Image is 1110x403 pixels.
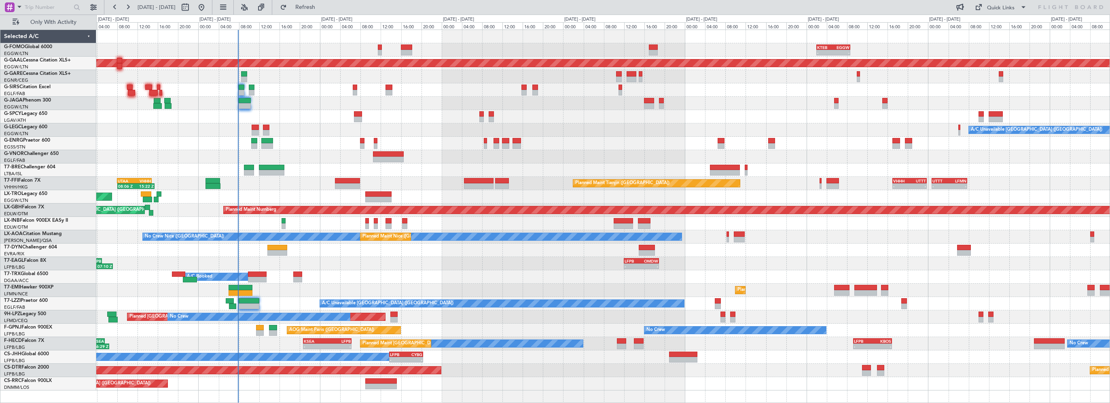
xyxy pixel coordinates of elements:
[134,178,151,183] div: VHHH
[4,71,23,76] span: G-GARE
[4,205,22,210] span: LX-GBH
[686,16,717,23] div: [DATE] - [DATE]
[304,344,327,349] div: -
[401,22,422,30] div: 16:00
[259,22,280,30] div: 12:00
[1070,22,1090,30] div: 04:00
[4,291,28,297] a: LFMN/NCE
[4,358,25,364] a: LFPB/LBG
[4,191,21,196] span: LX-TRO
[746,22,766,30] div: 12:00
[4,285,53,290] a: T7-EMIHawker 900XP
[854,339,873,344] div: LFPB
[4,231,23,236] span: LX-AOA
[118,178,134,183] div: UTAA
[4,85,19,89] span: G-SIRS
[4,165,55,170] a: T7-BREChallenger 604
[604,22,624,30] div: 08:00
[4,384,29,390] a: DNMM/LOS
[239,22,259,30] div: 08:00
[575,177,669,189] div: Planned Maint Tianjin ([GEOGRAPHIC_DATA])
[327,344,351,349] div: -
[136,184,154,189] div: 15:22 Z
[4,378,21,383] span: CS-RRC
[786,22,807,30] div: 20:00
[4,51,28,57] a: EGGW/LTN
[502,22,523,30] div: 12:00
[766,22,786,30] div: 16:00
[138,22,158,30] div: 12:00
[4,224,28,230] a: EDLW/DTM
[625,259,642,263] div: LFPB
[187,271,212,283] div: A/C Booked
[909,178,926,183] div: UTTT
[145,231,224,243] div: No Crew Nice ([GEOGRAPHIC_DATA])
[289,324,374,336] div: AOG Maint Paris ([GEOGRAPHIC_DATA])
[4,352,49,356] a: CS-JHHGlobal 6000
[523,22,543,30] div: 16:00
[117,22,138,30] div: 08:00
[4,77,28,83] a: EGNR/CEG
[98,16,129,23] div: [DATE] - [DATE]
[362,231,453,243] div: Planned Maint Nice ([GEOGRAPHIC_DATA])
[4,157,25,163] a: EGLF/FAB
[406,357,422,362] div: -
[909,184,926,189] div: -
[4,58,71,63] a: G-GAALCessna Citation XLS+
[4,184,28,190] a: VHHH/HKG
[4,325,52,330] a: F-GPNJFalcon 900EX
[4,218,20,223] span: LX-INB
[4,245,22,250] span: T7-DYN
[170,311,189,323] div: No Crew
[4,45,25,49] span: G-FOMO
[808,16,839,23] div: [DATE] - [DATE]
[4,211,28,217] a: EDLW/DTM
[4,365,49,370] a: CS-DTRFalcon 2000
[1030,22,1050,30] div: 20:00
[4,365,21,370] span: CS-DTR
[4,58,23,63] span: G-GAAL
[4,318,28,324] a: LFMD/CEQ
[4,338,44,343] a: F-HECDFalcon 7X
[646,324,665,336] div: No Crew
[4,125,47,129] a: G-LEGCLegacy 600
[827,22,847,30] div: 04:00
[21,19,85,25] span: Only With Activity
[4,138,23,143] span: G-ENRG
[321,16,352,23] div: [DATE] - [DATE]
[327,339,351,344] div: LFPB
[929,16,960,23] div: [DATE] - [DATE]
[4,64,28,70] a: EGGW/LTN
[390,357,406,362] div: -
[833,50,849,55] div: -
[987,4,1015,12] div: Quick Links
[817,45,833,50] div: KTEB
[4,131,28,137] a: EGGW/LTN
[893,178,910,183] div: VHHH
[4,231,62,236] a: LX-AOACitation Mustang
[482,22,502,30] div: 08:00
[543,22,563,30] div: 20:00
[118,184,136,189] div: 08:06 Z
[4,258,46,263] a: T7-EAGLFalcon 8X
[85,259,101,263] div: LFPB
[4,304,25,310] a: EGLF/FAB
[888,22,908,30] div: 16:00
[563,22,583,30] div: 00:00
[873,344,891,349] div: -
[665,22,685,30] div: 20:00
[1070,337,1088,350] div: No Crew
[989,22,1009,30] div: 12:00
[226,204,276,216] div: Planned Maint Nurnberg
[932,178,949,183] div: UTTT
[276,1,325,14] button: Refresh
[1009,22,1030,30] div: 16:00
[4,117,26,123] a: LGAV/ATH
[4,178,40,183] a: T7-FFIFalcon 7X
[304,339,327,344] div: KSEA
[300,22,320,30] div: 20:00
[4,245,57,250] a: T7-DYNChallenger 604
[158,22,178,30] div: 16:00
[705,22,725,30] div: 04:00
[4,197,28,204] a: EGGW/LTN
